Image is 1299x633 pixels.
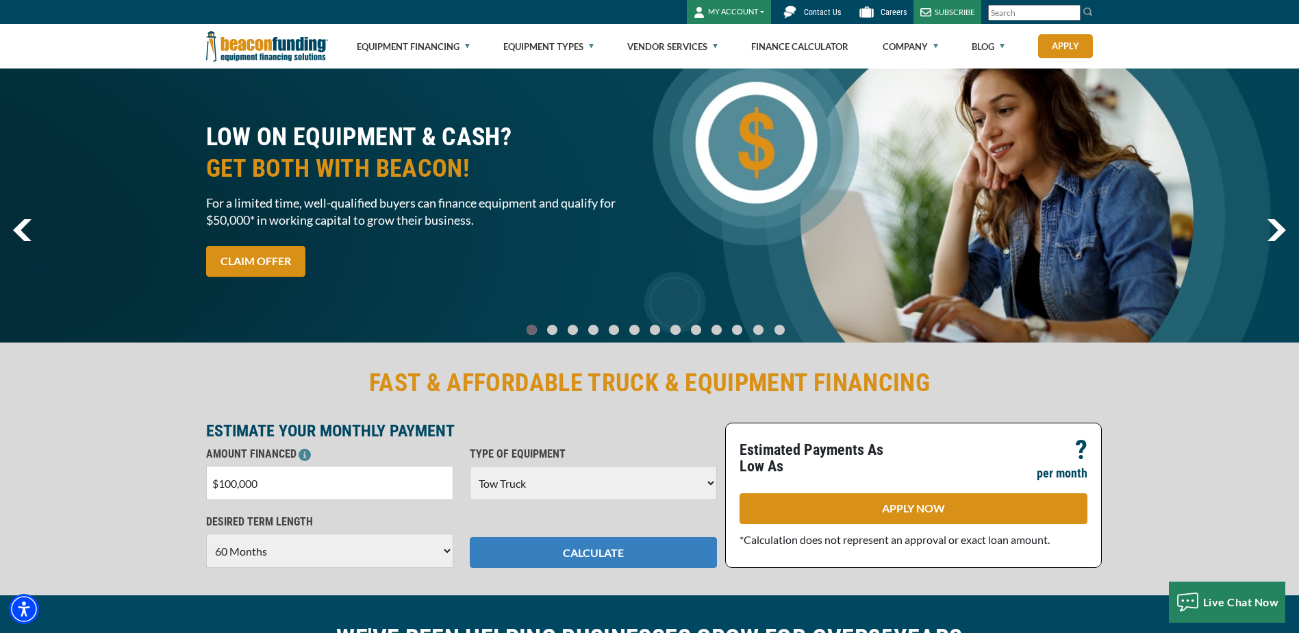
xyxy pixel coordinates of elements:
[708,324,724,336] a: Go To Slide 9
[470,446,717,462] p: TYPE OF EQUIPMENT
[972,25,1005,69] a: Blog
[13,219,31,241] img: Left Navigator
[206,246,305,277] a: CLAIM OFFER
[1083,6,1094,17] img: Search
[771,324,788,336] a: Go To Slide 12
[1075,442,1087,458] p: ?
[627,25,718,69] a: Vendor Services
[1267,219,1286,241] img: Right Navigator
[470,537,717,568] button: CALCULATE
[13,219,31,241] a: previous
[564,324,581,336] a: Go To Slide 2
[729,324,746,336] a: Go To Slide 10
[206,446,453,462] p: AMOUNT FINANCED
[206,367,1094,399] h2: FAST & AFFORDABLE TRUCK & EQUIPMENT FINANCING
[206,195,642,229] span: For a limited time, well-qualified buyers can finance equipment and qualify for $50,000* in worki...
[750,324,767,336] a: Go To Slide 11
[206,423,717,439] p: ESTIMATE YOUR MONTHLY PAYMENT
[883,25,938,69] a: Company
[1267,219,1286,241] a: next
[206,24,328,69] img: Beacon Funding Corporation logo
[503,25,594,69] a: Equipment Types
[881,8,907,17] span: Careers
[626,324,642,336] a: Go To Slide 5
[1037,465,1087,482] p: per month
[585,324,601,336] a: Go To Slide 3
[523,324,540,336] a: Go To Slide 0
[1169,582,1286,623] button: Live Chat Now
[357,25,470,69] a: Equipment Financing
[1066,8,1077,18] a: Clear search text
[206,466,453,500] input: $
[740,442,905,475] p: Estimated Payments As Low As
[688,324,704,336] a: Go To Slide 8
[1203,595,1279,608] span: Live Chat Now
[9,594,39,624] div: Accessibility Menu
[206,514,453,530] p: DESIRED TERM LENGTH
[646,324,663,336] a: Go To Slide 6
[1038,34,1093,58] a: Apply
[740,533,1050,546] span: *Calculation does not represent an approval or exact loan amount.
[804,8,841,17] span: Contact Us
[751,25,848,69] a: Finance Calculator
[667,324,683,336] a: Go To Slide 7
[740,493,1087,524] a: APPLY NOW
[605,324,622,336] a: Go To Slide 4
[206,121,642,184] h2: LOW ON EQUIPMENT & CASH?
[544,324,560,336] a: Go To Slide 1
[988,5,1081,21] input: Search
[206,153,642,184] span: GET BOTH WITH BEACON!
